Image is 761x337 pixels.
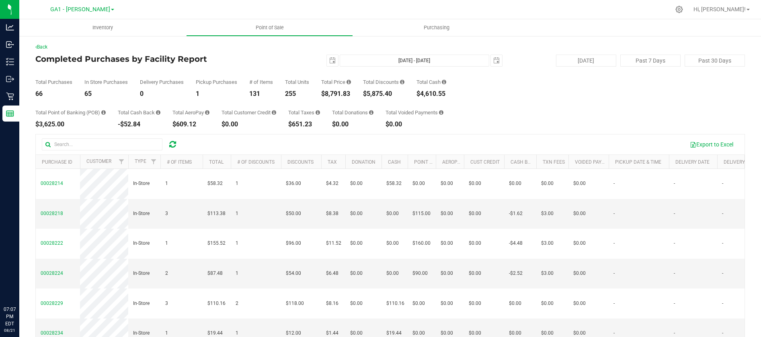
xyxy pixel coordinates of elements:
[363,79,404,85] div: Total Discounts
[196,91,237,97] div: 1
[133,329,150,337] span: In-Store
[326,210,338,217] span: $8.38
[509,240,523,247] span: -$4.48
[412,180,425,187] span: $0.00
[347,79,351,85] i: Sum of the total prices of all purchases in the date range.
[350,180,363,187] span: $0.00
[722,180,723,187] span: -
[573,300,586,307] span: $0.00
[207,270,223,277] span: $87.48
[441,210,453,217] span: $0.00
[469,240,481,247] span: $0.00
[207,329,223,337] span: $19.44
[369,110,373,115] i: Sum of all round-up-to-next-dollar total price adjustments for all purchases in the date range.
[236,180,238,187] span: 1
[350,329,363,337] span: $0.00
[441,329,453,337] span: $0.00
[573,329,586,337] span: $0.00
[541,270,554,277] span: $3.00
[165,300,168,307] span: 3
[286,270,301,277] span: $54.00
[556,55,616,67] button: [DATE]
[167,159,192,165] a: # of Items
[386,210,399,217] span: $0.00
[236,270,238,277] span: 1
[509,210,523,217] span: -$1.62
[140,79,184,85] div: Delivery Purchases
[722,240,723,247] span: -
[674,329,675,337] span: -
[412,300,425,307] span: $0.00
[118,110,160,115] div: Total Cash Back
[416,79,446,85] div: Total Cash
[286,180,301,187] span: $36.00
[413,24,460,31] span: Purchasing
[573,270,586,277] span: $0.00
[165,240,168,247] span: 1
[35,55,272,63] h4: Completed Purchases by Facility Report
[353,19,520,36] a: Purchasing
[42,138,162,150] input: Search...
[693,6,746,12] span: Hi, [PERSON_NAME]!
[441,180,453,187] span: $0.00
[326,300,338,307] span: $8.16
[442,159,463,165] a: AeroPay
[491,55,502,66] span: select
[321,79,351,85] div: Total Price
[573,210,586,217] span: $0.00
[573,240,586,247] span: $0.00
[50,6,110,13] span: GA1 - [PERSON_NAME]
[613,270,615,277] span: -
[135,158,146,164] a: Type
[321,91,351,97] div: $8,791.83
[133,240,150,247] span: In-Store
[386,329,402,337] span: $19.44
[165,270,168,277] span: 2
[285,91,309,97] div: 255
[196,79,237,85] div: Pickup Purchases
[613,210,615,217] span: -
[236,240,238,247] span: 1
[469,329,481,337] span: $0.00
[156,110,160,115] i: Sum of the cash-back amounts from rounded-up electronic payments for all purchases in the date ra...
[42,159,72,165] a: Purchase ID
[543,159,565,165] a: Txn Fees
[236,329,238,337] span: 1
[133,300,150,307] span: In-Store
[41,181,63,186] span: 00028214
[327,55,338,66] span: select
[509,180,521,187] span: $0.00
[115,155,128,168] a: Filter
[84,91,128,97] div: 65
[722,270,723,277] span: -
[328,159,337,165] a: Tax
[286,300,304,307] span: $118.00
[19,19,186,36] a: Inventory
[249,91,273,97] div: 131
[541,240,554,247] span: $3.00
[416,91,446,97] div: $4,610.55
[286,329,301,337] span: $12.00
[35,79,72,85] div: Total Purchases
[35,110,106,115] div: Total Point of Banking (POB)
[326,329,338,337] span: $1.44
[41,240,63,246] span: 00028222
[209,159,224,165] a: Total
[133,180,150,187] span: In-Store
[722,210,723,217] span: -
[675,159,710,165] a: Delivery Date
[101,110,106,115] i: Sum of the successful, non-voided point-of-banking payment transactions, both via payment termina...
[332,121,373,128] div: $0.00
[6,58,14,66] inline-svg: Inventory
[6,92,14,100] inline-svg: Retail
[222,121,276,128] div: $0.00
[222,110,276,115] div: Total Customer Credit
[414,159,471,165] a: Point of Banking (POB)
[386,270,399,277] span: $0.00
[541,329,554,337] span: $0.00
[469,300,481,307] span: $0.00
[285,79,309,85] div: Total Units
[236,210,238,217] span: 1
[6,75,14,83] inline-svg: Outbound
[237,159,275,165] a: # of Discounts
